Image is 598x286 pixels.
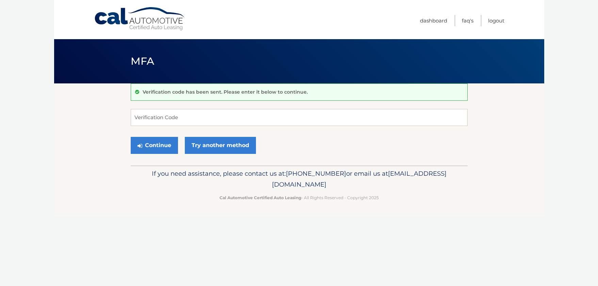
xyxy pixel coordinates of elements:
a: Try another method [185,137,256,154]
input: Verification Code [131,109,468,126]
a: FAQ's [462,15,473,26]
span: MFA [131,55,155,67]
a: Dashboard [420,15,447,26]
a: Logout [488,15,504,26]
p: If you need assistance, please contact us at: or email us at [135,168,463,190]
p: - All Rights Reserved - Copyright 2025 [135,194,463,201]
strong: Cal Automotive Certified Auto Leasing [220,195,301,200]
span: [PHONE_NUMBER] [286,170,346,177]
button: Continue [131,137,178,154]
p: Verification code has been sent. Please enter it below to continue. [143,89,308,95]
a: Cal Automotive [94,7,186,31]
span: [EMAIL_ADDRESS][DOMAIN_NAME] [272,170,447,188]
